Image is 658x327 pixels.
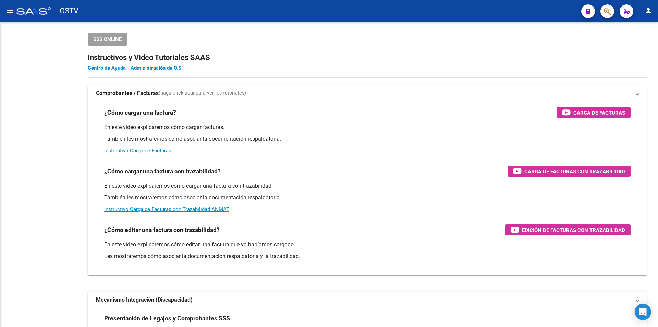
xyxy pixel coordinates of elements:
[104,225,220,235] h3: ¿Cómo editar una factura con trazabilidad?
[505,224,631,235] button: Edición de Facturas con Trazabilidad
[104,314,230,323] h3: Presentación de Legajos y Comprobantes SSS
[524,167,625,176] span: Carga de Facturas con Trazabilidad
[96,90,159,97] strong: Comprobantes / Facturas
[573,108,625,117] span: Carga de Facturas
[88,33,127,46] button: SSS ONLINE
[159,90,246,97] span: (haga click aquí para ver los tutoriales)
[508,166,631,177] button: Carga de Facturas con Trazabilidad
[104,182,631,190] p: En este video explicaremos cómo cargar una factura con trazabilidad.
[635,304,651,320] div: Open Intercom Messenger
[96,296,193,304] strong: Mecanismo Integración (Discapacidad)
[54,3,78,19] span: - OSTV
[104,194,631,201] p: También les mostraremos cómo asociar la documentación respaldatoria.
[88,85,647,102] mat-expansion-panel-header: Comprobantes / Facturas(haga click aquí para ver los tutoriales)
[104,253,631,260] p: Les mostraremos cómo asociar la documentación respaldatoria y la trazabilidad.
[104,148,171,154] a: Instructivo Carga de Facturas
[104,166,221,176] h3: ¿Cómo cargar una factura con trazabilidad?
[104,206,229,212] a: Instructivo Carga de Facturas con Trazabilidad ANMAT
[644,7,653,15] mat-icon: person
[88,51,647,64] h2: Instructivos y Video Tutoriales SAAS
[93,36,122,43] span: SSS ONLINE
[104,108,176,117] h3: ¿Cómo cargar una factura?
[104,135,631,143] p: También les mostraremos cómo asociar la documentación respaldatoria.
[5,7,14,15] mat-icon: menu
[104,241,631,248] p: En este video explicaremos cómo editar una factura que ya habíamos cargado.
[88,65,183,71] a: Centro de Ayuda - Administración de O.S.
[88,102,647,275] div: Comprobantes / Facturas(haga click aquí para ver los tutoriales)
[557,107,631,118] button: Carga de Facturas
[522,226,625,234] span: Edición de Facturas con Trazabilidad
[88,292,647,308] mat-expansion-panel-header: Mecanismo Integración (Discapacidad)
[104,124,631,131] p: En este video explicaremos cómo cargar facturas.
